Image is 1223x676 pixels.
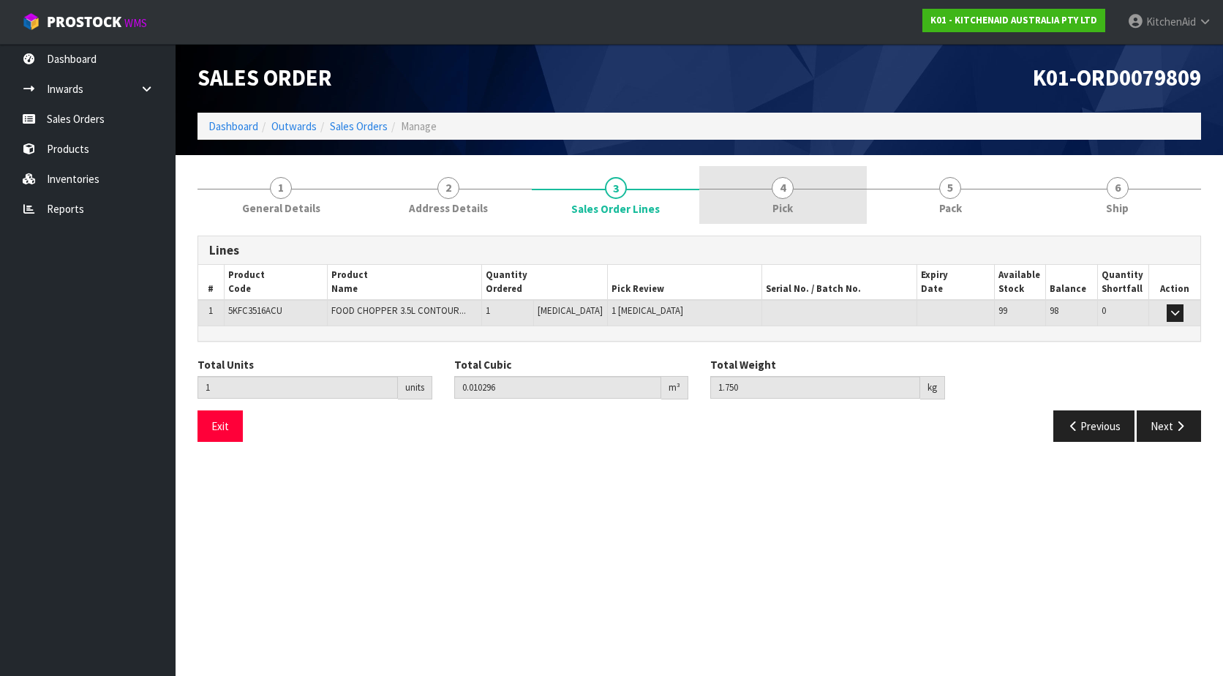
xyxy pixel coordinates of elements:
th: Pick Review [607,265,762,300]
th: # [198,265,224,300]
label: Total Cubic [454,357,511,372]
th: Quantity Ordered [482,265,608,300]
input: Total Units [197,376,398,399]
th: Quantity Shortfall [1097,265,1149,300]
input: Total Weight [710,376,920,399]
strong: K01 - KITCHENAID AUSTRALIA PTY LTD [930,14,1097,26]
span: 5 [939,177,961,199]
span: Sales Order Lines [197,225,1201,453]
th: Product Code [224,265,327,300]
button: Exit [197,410,243,442]
span: 0 [1102,304,1106,317]
span: General Details [242,200,320,216]
button: Next [1137,410,1201,442]
span: FOOD CHOPPER 3.5L CONTOUR... [331,304,466,317]
th: Available Stock [994,265,1046,300]
a: Sales Orders [330,119,388,133]
span: 1 [270,177,292,199]
span: 3 [605,177,627,199]
div: units [398,376,432,399]
a: Outwards [271,119,317,133]
img: cube-alt.png [22,12,40,31]
small: WMS [124,16,147,30]
span: 1 [486,304,490,317]
span: Pick [772,200,793,216]
span: Sales Order Lines [571,201,660,217]
th: Balance [1046,265,1098,300]
span: Ship [1106,200,1129,216]
div: m³ [661,376,688,399]
span: KitchenAid [1146,15,1196,29]
span: 6 [1107,177,1129,199]
th: Expiry Date [917,265,994,300]
th: Serial No. / Batch No. [762,265,917,300]
div: kg [920,376,945,399]
th: Action [1149,265,1201,300]
button: Previous [1053,410,1135,442]
span: ProStock [47,12,121,31]
label: Total Weight [710,357,776,372]
th: Product Name [327,265,482,300]
span: K01-ORD0079809 [1033,64,1201,91]
span: 1 [208,304,213,317]
span: 2 [437,177,459,199]
span: [MEDICAL_DATA] [538,304,603,317]
input: Total Cubic [454,376,662,399]
h3: Lines [209,244,1189,258]
label: Total Units [197,357,254,372]
span: 98 [1050,304,1058,317]
span: 99 [998,304,1007,317]
a: Dashboard [208,119,258,133]
span: Address Details [409,200,488,216]
span: 5KFC3516ACU [228,304,282,317]
span: 4 [772,177,794,199]
span: 1 [MEDICAL_DATA] [611,304,683,317]
span: Manage [401,119,437,133]
span: Sales Order [197,64,332,91]
span: Pack [939,200,962,216]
